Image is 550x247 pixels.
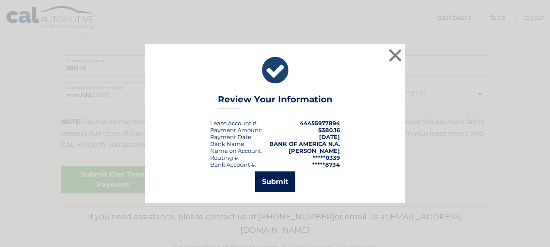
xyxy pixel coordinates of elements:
div: Name on Account: [210,147,262,154]
span: Payment Date [210,133,251,140]
span: [DATE] [319,133,340,140]
strong: [PERSON_NAME] [289,147,340,154]
div: Bank Name: [210,140,246,147]
div: Bank Account #: [210,161,256,168]
button: × [387,47,404,64]
span: $380.16 [318,127,340,133]
div: : [210,133,253,140]
div: Payment Amount: [210,127,262,133]
strong: 44455977894 [300,120,340,127]
button: Submit [255,171,295,192]
div: Lease Account #: [210,120,258,127]
strong: BANK OF AMERICA N.A. [269,140,340,147]
h3: Review Your Information [218,94,333,109]
div: Routing #: [210,154,240,161]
